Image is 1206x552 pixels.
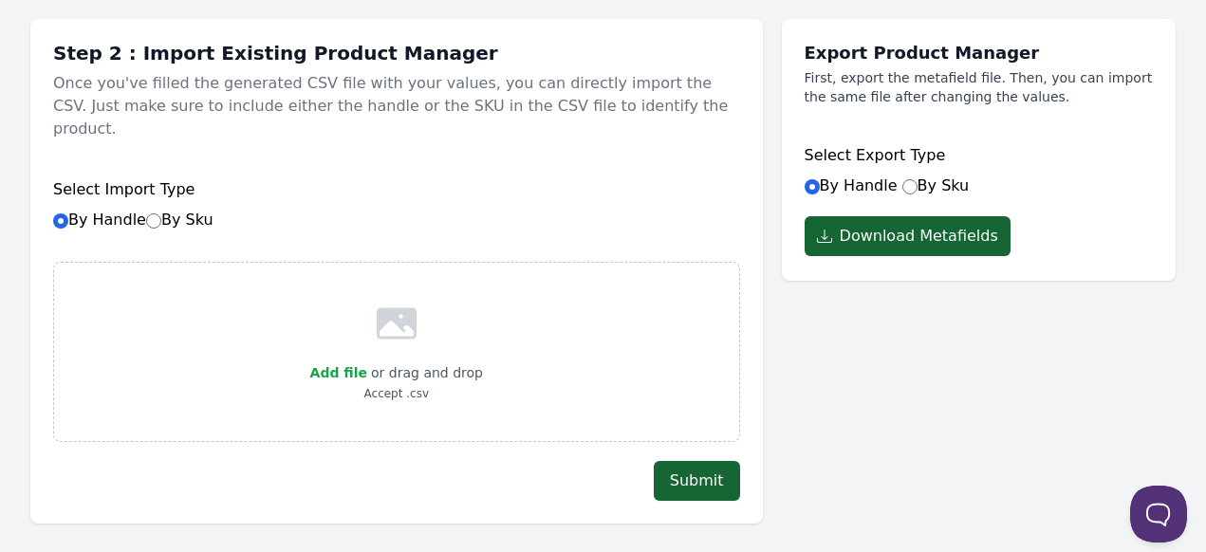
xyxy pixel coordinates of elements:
[805,176,898,194] label: By Handle
[805,42,1153,64] h1: Export Product Manager
[53,64,740,148] p: Once you've filled the generated CSV file with your values, you can directly import the CSV. Just...
[805,144,1153,167] h6: Select Export Type
[654,461,740,501] button: Submit
[53,42,740,64] h1: Step 2 : Import Existing Product Manager
[53,211,213,229] label: By Handle
[310,365,367,380] span: Add file
[367,361,483,384] p: or drag and drop
[805,179,820,194] input: By Handle
[805,216,1011,256] button: Download Metafields
[53,213,68,229] input: By HandleBy Sku
[146,213,161,229] input: By Sku
[53,178,740,201] h6: Select Import Type
[1130,486,1187,543] iframe: Toggle Customer Support
[805,68,1153,106] p: First, export the metafield file. Then, you can import the same file after changing the values.
[310,384,483,403] p: Accept .csv
[902,179,918,194] input: By Sku
[146,211,213,229] label: By Sku
[902,176,970,194] label: By Sku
